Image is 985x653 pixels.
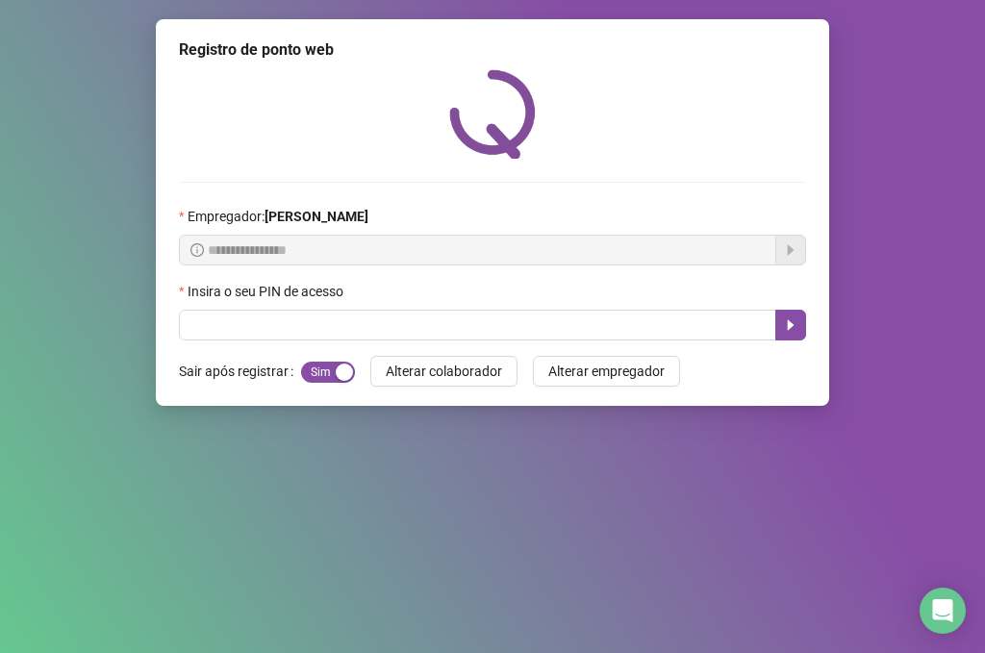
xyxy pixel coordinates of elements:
button: Alterar colaborador [370,356,518,387]
button: Alterar empregador [533,356,680,387]
span: Alterar colaborador [386,361,502,382]
div: Open Intercom Messenger [920,588,966,634]
label: Sair após registrar [179,356,301,387]
span: info-circle [190,243,204,257]
strong: [PERSON_NAME] [265,209,368,224]
span: caret-right [783,317,798,333]
span: Empregador : [188,206,368,227]
div: Registro de ponto web [179,38,806,62]
span: Alterar empregador [548,361,665,382]
label: Insira o seu PIN de acesso [179,281,356,302]
img: QRPoint [449,69,536,159]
